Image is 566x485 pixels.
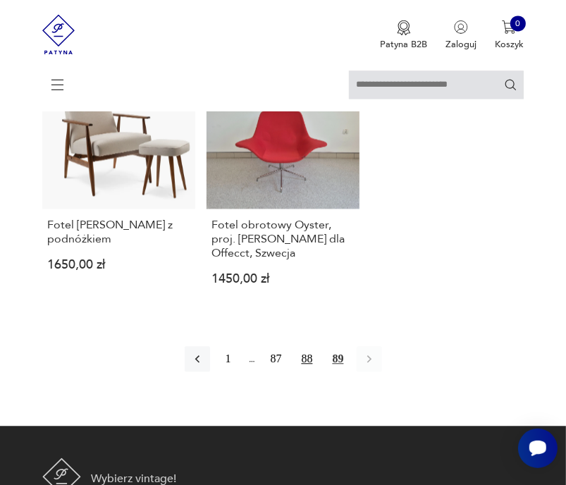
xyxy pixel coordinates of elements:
button: Zaloguj [445,20,476,51]
img: Ikona medalu [397,20,411,35]
a: Produkt wyprzedanyFotel obrotowy Oyster, proj. M. Sodeau dla Offecct, SzwecjaFotel obrotowy Oyste... [207,56,359,307]
img: Ikonka użytkownika [454,20,468,34]
button: 89 [326,346,351,372]
p: Zaloguj [445,38,476,51]
button: Szukaj [504,78,517,91]
p: 1450,00 zł [211,274,354,285]
p: Koszyk [495,38,524,51]
iframe: Smartsupp widget button [518,429,558,468]
button: Patyna B2B [381,20,428,51]
button: 88 [295,346,320,372]
a: Ikona medaluPatyna B2B [381,20,428,51]
p: Patyna B2B [381,38,428,51]
button: 0Koszyk [495,20,524,51]
p: 1650,00 zł [47,260,190,271]
img: Ikona koszyka [502,20,516,34]
a: Produkt wyprzedanyFotel Lisek z podnóżkiemFotel [PERSON_NAME] z podnóżkiem1650,00 zł [42,56,195,307]
button: 1 [216,346,241,372]
div: 0 [510,16,526,31]
h3: Fotel obrotowy Oyster, proj. [PERSON_NAME] dla Offecct, Szwecja [211,218,354,260]
h3: Fotel [PERSON_NAME] z podnóżkiem [47,218,190,246]
button: 87 [264,346,289,372]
